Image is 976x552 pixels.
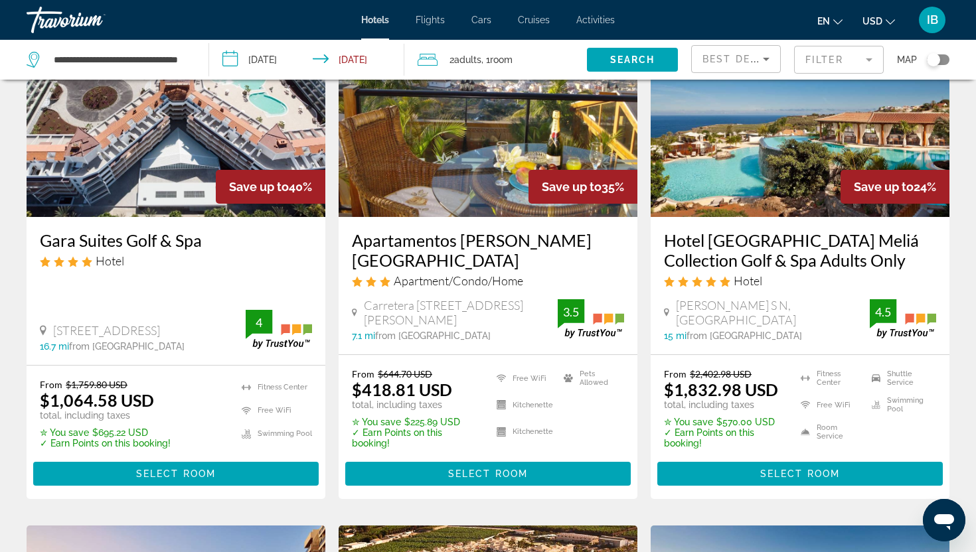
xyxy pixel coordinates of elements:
button: Travelers: 2 adults, 0 children [404,40,587,80]
span: From [352,368,374,379]
div: 3.5 [558,304,584,320]
p: total, including taxes [352,399,480,410]
span: Select Room [760,468,840,479]
span: Select Room [136,468,216,479]
p: ✓ Earn Points on this booking! [40,438,171,448]
li: Fitness Center [794,368,865,388]
span: 15 mi [664,330,687,341]
button: User Menu [915,6,949,34]
img: trustyou-badge.svg [558,299,624,338]
del: $2,402.98 USD [690,368,752,379]
span: Select Room [448,468,528,479]
p: ✓ Earn Points on this booking! [664,427,784,448]
li: Swimming Pool [235,425,312,442]
span: , 1 [481,50,513,69]
span: 7.1 mi [352,330,375,341]
button: Search [587,48,678,72]
span: IB [927,13,938,27]
img: Hotel image [339,5,637,217]
ins: $1,064.58 USD [40,390,154,410]
li: Pets Allowed [557,368,624,388]
a: Gara Suites Golf & Spa [40,230,312,250]
img: trustyou-badge.svg [246,310,312,349]
div: 4 star Hotel [40,253,312,268]
span: Hotel [96,253,124,268]
button: Check-in date: Sep 18, 2025 Check-out date: Sep 25, 2025 [209,40,405,80]
span: from [GEOGRAPHIC_DATA] [687,330,802,341]
span: Save up to [229,180,289,194]
img: Hotel image [651,5,949,217]
div: 35% [529,170,637,204]
li: Free WiFi [235,402,312,419]
a: Cars [471,15,491,25]
del: $644.70 USD [378,368,432,379]
span: From [664,368,687,379]
div: 40% [216,170,325,204]
li: Kitchenette [490,422,557,442]
button: Select Room [345,462,631,486]
span: ✮ You save [40,427,89,438]
button: Change currency [862,11,895,31]
span: Save up to [854,180,914,194]
div: 3 star Apartment [352,273,624,288]
div: 24% [841,170,949,204]
span: USD [862,16,882,27]
button: Toggle map [917,54,949,66]
a: Activities [576,15,615,25]
span: Apartment/Condo/Home [394,273,523,288]
li: Free WiFi [490,368,557,388]
li: Swimming Pool [865,395,936,415]
li: Shuttle Service [865,368,936,388]
span: Save up to [542,180,602,194]
span: from [GEOGRAPHIC_DATA] [375,330,491,341]
div: 4 [246,314,272,330]
ins: $1,832.98 USD [664,379,778,399]
a: Select Room [33,464,319,479]
li: Kitchenette [490,395,557,415]
p: ✓ Earn Points on this booking! [352,427,480,448]
li: Free WiFi [794,395,865,415]
img: Hotel image [27,5,325,217]
button: Filter [794,45,884,74]
a: Flights [416,15,445,25]
span: From [40,379,62,390]
span: Map [897,50,917,69]
span: en [817,16,830,27]
span: ✮ You save [664,417,713,427]
span: Adults [454,54,481,65]
ins: $418.81 USD [352,379,452,399]
button: Select Room [657,462,943,486]
span: [PERSON_NAME] S N, [GEOGRAPHIC_DATA] [676,298,870,327]
li: Fitness Center [235,379,312,395]
mat-select: Sort by [702,51,770,67]
p: $695.22 USD [40,427,171,438]
span: 2 [449,50,481,69]
p: total, including taxes [664,399,784,410]
a: Apartamentos [PERSON_NAME][GEOGRAPHIC_DATA] [352,230,624,270]
span: Search [610,54,655,65]
a: Hotels [361,15,389,25]
p: $570.00 USD [664,417,784,427]
div: 4.5 [870,304,896,320]
iframe: Кнопка для запуску вікна повідомлень [923,499,965,541]
div: 5 star Hotel [664,273,936,288]
span: Room [490,54,513,65]
li: Room Service [794,422,865,442]
p: total, including taxes [40,410,171,421]
span: [STREET_ADDRESS] [53,323,160,338]
h3: Hotel [GEOGRAPHIC_DATA] Meliá Collection Golf & Spa Adults Only [664,230,936,270]
span: Carretera [STREET_ADDRESS][PERSON_NAME] [364,298,558,327]
span: 16.7 mi [40,341,69,352]
span: Best Deals [702,54,772,64]
span: Cruises [518,15,550,25]
a: Select Room [657,464,943,479]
